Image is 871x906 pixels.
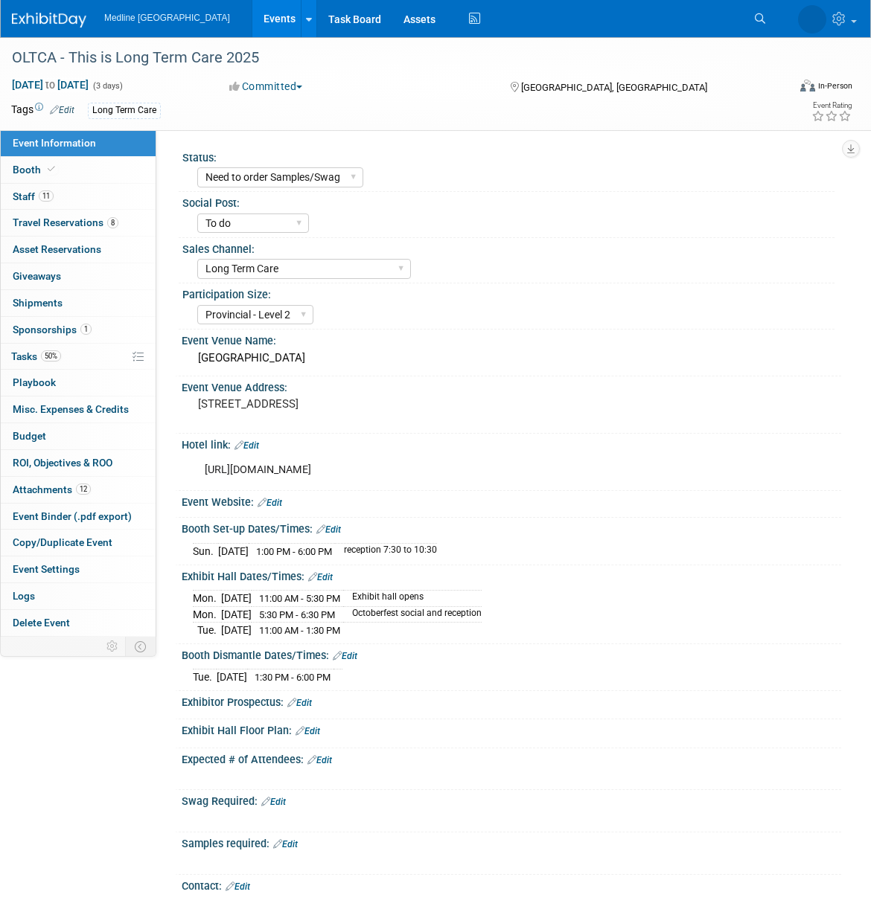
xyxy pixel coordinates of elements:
span: Asset Reservations [13,243,101,255]
a: Sponsorships1 [1,317,156,343]
div: Booth Set-up Dates/Times: [182,518,841,537]
div: Expected # of Attendees: [182,748,841,768]
td: Mon. [193,591,221,607]
a: Event Settings [1,556,156,582]
div: Swag Required: [182,790,841,809]
a: Edit [261,797,286,807]
td: reception 7:30 to 10:30 [335,544,437,559]
a: Edit [287,698,312,708]
span: Medline [GEOGRAPHIC_DATA] [104,13,230,23]
span: Sponsorships [13,324,92,335]
a: Travel Reservations8 [1,210,156,236]
div: Sales Channel: [182,238,835,257]
a: Staff11 [1,184,156,210]
span: Event Binder (.pdf export) [13,510,132,522]
a: Edit [234,440,259,451]
a: Edit [316,524,341,535]
i: Booth reservation complete [48,165,55,173]
td: Tue. [193,669,217,685]
span: Attachments [13,483,91,495]
a: Edit [296,726,320,736]
span: Shipments [13,297,63,309]
div: Samples required: [182,832,841,852]
a: Giveaways [1,263,156,289]
a: Asset Reservations [1,237,156,263]
td: [DATE] [218,544,249,559]
span: 8 [107,217,118,228]
div: Exhibit Hall Dates/Times: [182,565,841,585]
div: Contact: [182,875,841,894]
a: Event Binder (.pdf export) [1,504,156,530]
span: 11:00 AM - 1:30 PM [259,625,340,636]
div: Hotel link: [182,434,841,453]
td: [DATE] [221,591,252,607]
div: Booth Dismantle Dates/Times: [182,644,841,664]
a: Edit [307,755,332,765]
a: Budget [1,423,156,449]
span: [DATE] [DATE] [11,78,89,91]
button: Committed [224,79,308,94]
td: [DATE] [221,606,252,623]
div: OLTCA - This is Long Term Care 2025 [7,45,770,71]
a: Booth [1,157,156,183]
img: Format-Inperson.png [800,80,815,91]
span: 5:30 PM - 6:30 PM [259,609,335,620]
div: Exhibit Hall Floor Plan: [182,719,841,739]
a: Edit [258,498,282,508]
span: 11:00 AM - 5:30 PM [259,593,340,604]
a: Logs [1,583,156,609]
span: to [43,79,57,91]
a: Shipments [1,290,156,316]
span: ROI, Objectives & ROO [13,457,112,469]
span: Event Settings [13,563,80,575]
span: 1:00 PM - 6:00 PM [256,546,332,557]
span: 11 [39,190,54,202]
td: [DATE] [221,623,252,638]
div: [URL][DOMAIN_NAME] [194,455,709,485]
div: Event Venue Name: [182,330,841,348]
span: 1:30 PM - 6:00 PM [255,672,331,683]
span: 1 [80,324,92,335]
div: Status: [182,147,835,165]
pre: [STREET_ADDRESS] [198,397,440,411]
span: Booth [13,164,58,176]
span: 50% [41,350,61,362]
a: Copy/Duplicate Event [1,530,156,556]
div: Event Website: [182,491,841,510]
td: Octoberfest social and reception [343,606,482,623]
div: Event Venue Address: [182,376,841,395]
span: Delete Event [13,617,70,629]
a: Edit [226,881,250,892]
td: Mon. [193,606,221,623]
span: Giveaways [13,270,61,282]
div: In-Person [817,80,852,91]
span: Logs [13,590,35,602]
div: Exhibitor Prospectus: [182,691,841,710]
div: Event Rating [811,102,852,109]
span: Misc. Expenses & Credits [13,403,129,415]
div: Participation Size: [182,283,835,302]
span: Event Information [13,137,96,149]
td: Toggle Event Tabs [126,637,156,656]
td: Tue. [193,623,221,638]
a: ROI, Objectives & ROO [1,450,156,476]
span: Budget [13,430,46,442]
a: Misc. Expenses & Credits [1,396,156,423]
span: 12 [76,483,91,495]
a: Edit [333,651,357,661]
span: Travel Reservations [13,216,118,228]
div: [GEOGRAPHIC_DATA] [193,347,830,370]
a: Edit [308,572,333,582]
img: Violet Buha [798,5,826,33]
span: (3 days) [92,81,123,91]
div: Event Format [721,77,852,100]
div: Social Post: [182,192,835,211]
span: Tasks [11,350,61,362]
td: Tags [11,102,74,119]
a: Edit [50,105,74,115]
span: Copy/Duplicate Event [13,536,112,548]
td: Personalize Event Tab Strip [100,637,126,656]
a: Tasks50% [1,344,156,370]
div: Long Term Care [88,103,161,118]
a: Delete Event [1,610,156,636]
